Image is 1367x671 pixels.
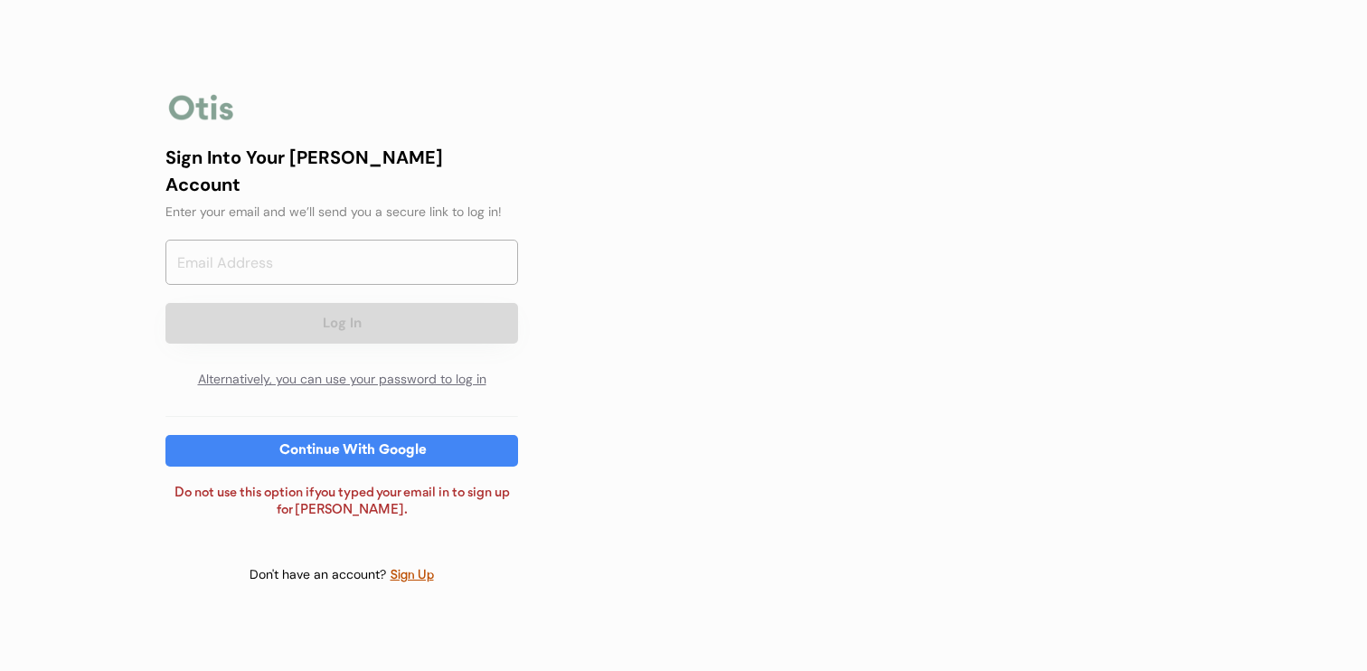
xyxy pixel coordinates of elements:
[165,240,518,285] input: Email Address
[165,485,518,520] div: Do not use this option if you typed your email in to sign up for [PERSON_NAME].
[165,362,518,398] div: Alternatively, you can use your password to log in
[390,565,435,586] div: Sign Up
[165,203,518,222] div: Enter your email and we’ll send you a secure link to log in!
[165,303,518,344] button: Log In
[250,566,390,584] div: Don't have an account?
[165,144,518,198] div: Sign Into Your [PERSON_NAME] Account
[274,444,432,458] div: Continue With Google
